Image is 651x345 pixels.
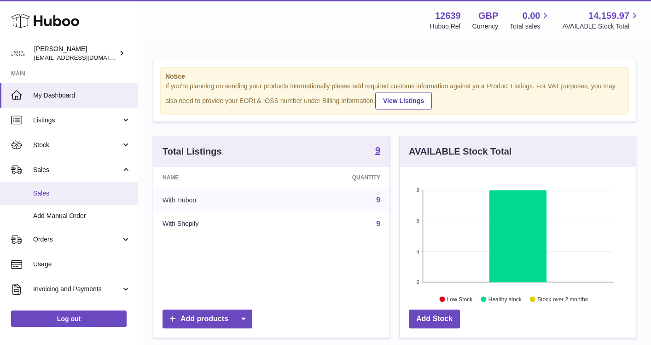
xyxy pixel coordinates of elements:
[33,189,131,198] span: Sales
[472,22,499,31] div: Currency
[33,91,131,100] span: My Dashboard
[537,296,587,302] text: Stock over 2 months
[416,279,419,285] text: 0
[33,212,131,220] span: Add Manual Order
[375,146,380,157] a: 9
[375,92,432,109] a: View Listings
[376,196,380,204] a: 9
[34,54,135,61] span: [EMAIL_ADDRESS][DOMAIN_NAME]
[165,72,624,81] strong: Notice
[153,188,281,212] td: With Huboo
[163,310,252,328] a: Add products
[510,10,551,31] a: 0.00 Total sales
[416,218,419,224] text: 6
[409,145,511,158] h3: AVAILABLE Stock Total
[488,296,522,302] text: Healthy stock
[478,10,498,22] strong: GBP
[11,46,25,60] img: admin@skinchoice.com
[153,167,281,188] th: Name
[447,296,473,302] text: Low Stock
[409,310,460,328] a: Add Stock
[11,310,127,327] a: Log out
[33,260,131,269] span: Usage
[163,145,222,158] h3: Total Listings
[588,10,629,22] span: 14,159.97
[523,10,541,22] span: 0.00
[165,82,624,109] div: If you're planning on sending your products internationally please add required customs informati...
[562,22,640,31] span: AVAILABLE Stock Total
[376,220,380,228] a: 9
[281,167,389,188] th: Quantity
[33,235,121,244] span: Orders
[375,146,380,155] strong: 9
[33,116,121,125] span: Listings
[33,285,121,293] span: Invoicing and Payments
[33,166,121,174] span: Sales
[562,10,640,31] a: 14,159.97 AVAILABLE Stock Total
[430,22,461,31] div: Huboo Ref
[33,141,121,149] span: Stock
[34,45,117,62] div: [PERSON_NAME]
[416,187,419,193] text: 9
[510,22,551,31] span: Total sales
[416,248,419,254] text: 3
[435,10,461,22] strong: 12639
[153,212,281,236] td: With Shopify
